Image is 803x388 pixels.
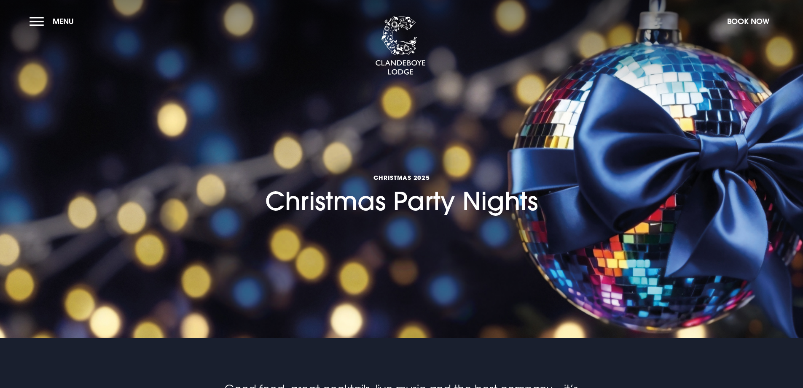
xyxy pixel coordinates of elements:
[265,174,538,182] span: Christmas 2025
[723,12,773,30] button: Book Now
[53,16,74,26] span: Menu
[265,126,538,216] h1: Christmas Party Nights
[30,12,78,30] button: Menu
[375,16,426,76] img: Clandeboye Lodge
